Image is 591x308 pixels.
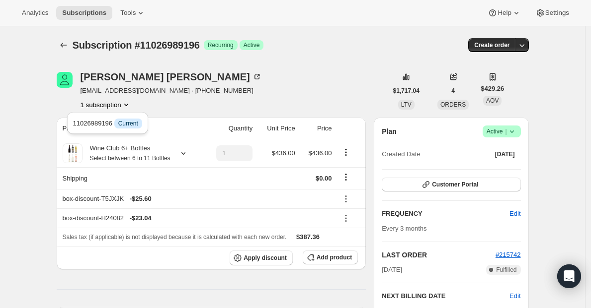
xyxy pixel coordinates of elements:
h2: FREQUENCY [382,209,509,219]
span: Subscription #11026989196 [73,40,200,51]
span: $429.26 [481,84,504,94]
button: Analytics [16,6,54,20]
span: Fulfilled [496,266,516,274]
th: Unit Price [255,118,298,139]
div: [PERSON_NAME] [PERSON_NAME] [81,72,262,82]
button: Product actions [81,100,131,110]
span: $0.00 [316,175,332,182]
span: Help [498,9,511,17]
button: 11026989196 InfoCurrent [70,115,145,131]
button: Tools [114,6,152,20]
th: Product [57,118,203,139]
th: Shipping [57,167,203,189]
div: Wine Club 6+ Bottles [83,143,170,163]
button: Help [482,6,527,20]
div: Open Intercom Messenger [557,264,581,288]
th: Quantity [203,118,255,139]
button: Edit [509,291,520,301]
button: 4 [445,84,461,98]
span: Edit [509,209,520,219]
span: Tools [120,9,136,17]
span: Apply discount [244,254,287,262]
button: Settings [529,6,575,20]
span: AOV [486,97,499,104]
button: Edit [504,206,526,222]
span: Subscriptions [62,9,106,17]
span: 11026989196 [73,120,142,127]
div: box-discount-H24082 [63,213,332,223]
span: Active [487,126,517,136]
span: Created Date [382,149,420,159]
h2: LAST ORDER [382,250,496,260]
button: Create order [468,38,515,52]
div: box-discount-T5JXJK [63,194,332,204]
span: ORDERS [440,101,466,108]
button: $1,717.04 [387,84,425,98]
span: | [505,127,507,135]
span: Current [118,120,138,127]
th: Price [298,118,335,139]
span: $436.00 [309,149,332,157]
small: Select between 6 to 11 Bottles [90,155,170,162]
button: Subscriptions [56,6,112,20]
button: Apply discount [230,250,293,265]
button: Customer Portal [382,178,520,191]
h2: Plan [382,126,397,136]
span: Add product [317,253,352,261]
h2: NEXT BILLING DATE [382,291,509,301]
span: LTV [401,101,412,108]
button: [DATE] [489,147,521,161]
span: [DATE] [382,265,402,275]
span: [EMAIL_ADDRESS][DOMAIN_NAME] · [PHONE_NUMBER] [81,86,262,96]
span: $387.36 [296,233,320,241]
span: Sales tax (if applicable) is not displayed because it is calculated with each new order. [63,234,287,241]
span: Customer Portal [432,181,478,188]
a: #215742 [496,251,521,258]
button: Subscriptions [57,38,71,52]
span: $436.00 [272,149,295,157]
button: Shipping actions [338,172,354,183]
span: Recurring [208,41,234,49]
span: $1,717.04 [393,87,420,95]
span: 4 [451,87,455,95]
span: - $23.04 [130,213,152,223]
span: Active [244,41,260,49]
button: Product actions [338,147,354,158]
span: [DATE] [495,150,515,158]
span: - $25.60 [130,194,152,204]
span: Every 3 months [382,225,426,232]
span: Analytics [22,9,48,17]
button: Add product [303,250,358,264]
span: Lisa Sorbo [57,72,73,88]
button: #215742 [496,250,521,260]
span: Create order [474,41,509,49]
span: Settings [545,9,569,17]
